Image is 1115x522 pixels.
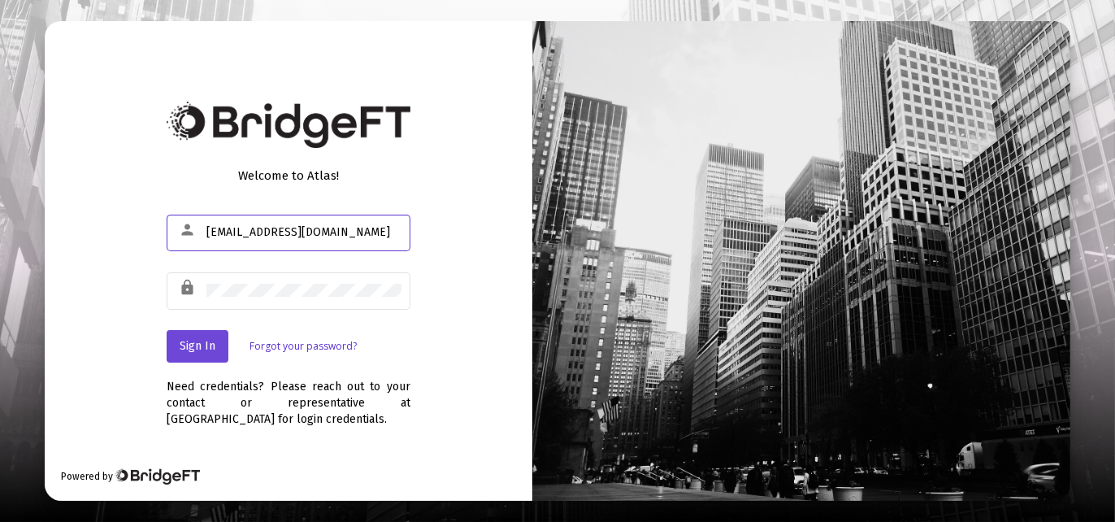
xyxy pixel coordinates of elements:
[179,220,198,240] mat-icon: person
[167,363,410,428] div: Need credentials? Please reach out to your contact or representative at [GEOGRAPHIC_DATA] for log...
[115,468,200,485] img: Bridge Financial Technology Logo
[206,226,401,239] input: Email or Username
[180,339,215,353] span: Sign In
[179,278,198,298] mat-icon: lock
[249,338,357,355] a: Forgot your password?
[167,330,228,363] button: Sign In
[167,167,410,184] div: Welcome to Atlas!
[167,102,410,148] img: Bridge Financial Technology Logo
[61,468,200,485] div: Powered by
